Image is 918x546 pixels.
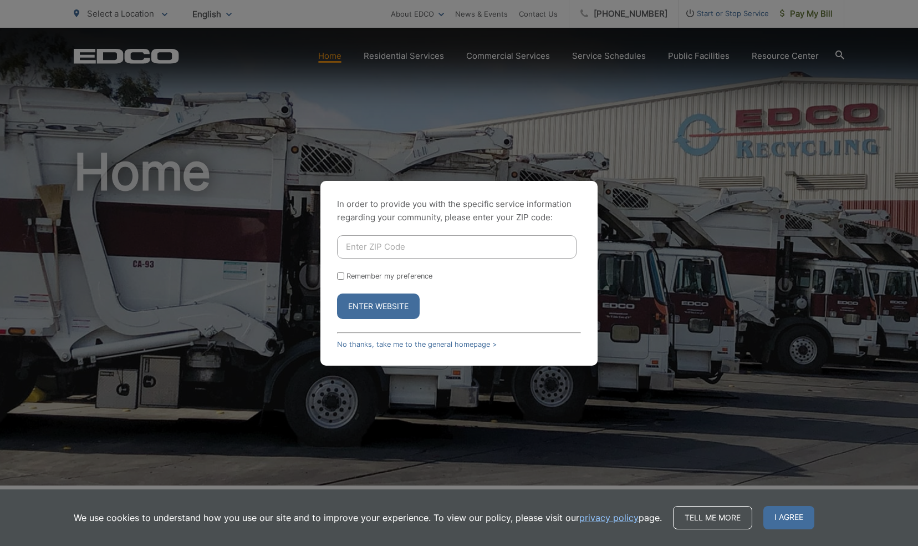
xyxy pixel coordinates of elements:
[337,235,577,259] input: Enter ZIP Code
[337,198,581,224] p: In order to provide you with the specific service information regarding your community, please en...
[337,294,420,319] button: Enter Website
[579,511,639,524] a: privacy policy
[673,506,752,529] a: Tell me more
[74,511,662,524] p: We use cookies to understand how you use our site and to improve your experience. To view our pol...
[346,272,432,280] label: Remember my preference
[337,340,497,348] a: No thanks, take me to the general homepage >
[763,506,814,529] span: I agree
